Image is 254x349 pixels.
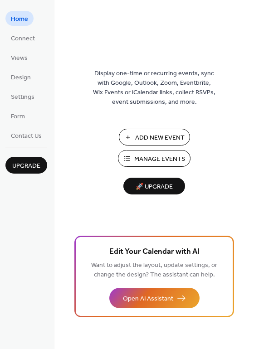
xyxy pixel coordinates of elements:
[5,128,47,143] a: Contact Us
[11,73,31,82] span: Design
[91,259,217,281] span: Want to adjust the layout, update settings, or change the design? The assistant can help.
[11,15,28,24] span: Home
[11,92,34,102] span: Settings
[11,131,42,141] span: Contact Us
[11,53,28,63] span: Views
[12,161,40,171] span: Upgrade
[134,155,185,164] span: Manage Events
[5,108,30,123] a: Form
[123,294,173,304] span: Open AI Assistant
[109,288,200,308] button: Open AI Assistant
[5,89,40,104] a: Settings
[129,181,180,193] span: 🚀 Upgrade
[109,246,200,258] span: Edit Your Calendar with AI
[123,178,185,194] button: 🚀 Upgrade
[5,157,47,174] button: Upgrade
[119,129,190,145] button: Add New Event
[93,69,215,107] span: Display one-time or recurring events, sync with Google, Outlook, Zoom, Eventbrite, Wix Events or ...
[135,133,185,143] span: Add New Event
[5,11,34,26] a: Home
[11,34,35,44] span: Connect
[11,112,25,121] span: Form
[5,69,36,84] a: Design
[118,150,190,167] button: Manage Events
[5,30,40,45] a: Connect
[5,50,33,65] a: Views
